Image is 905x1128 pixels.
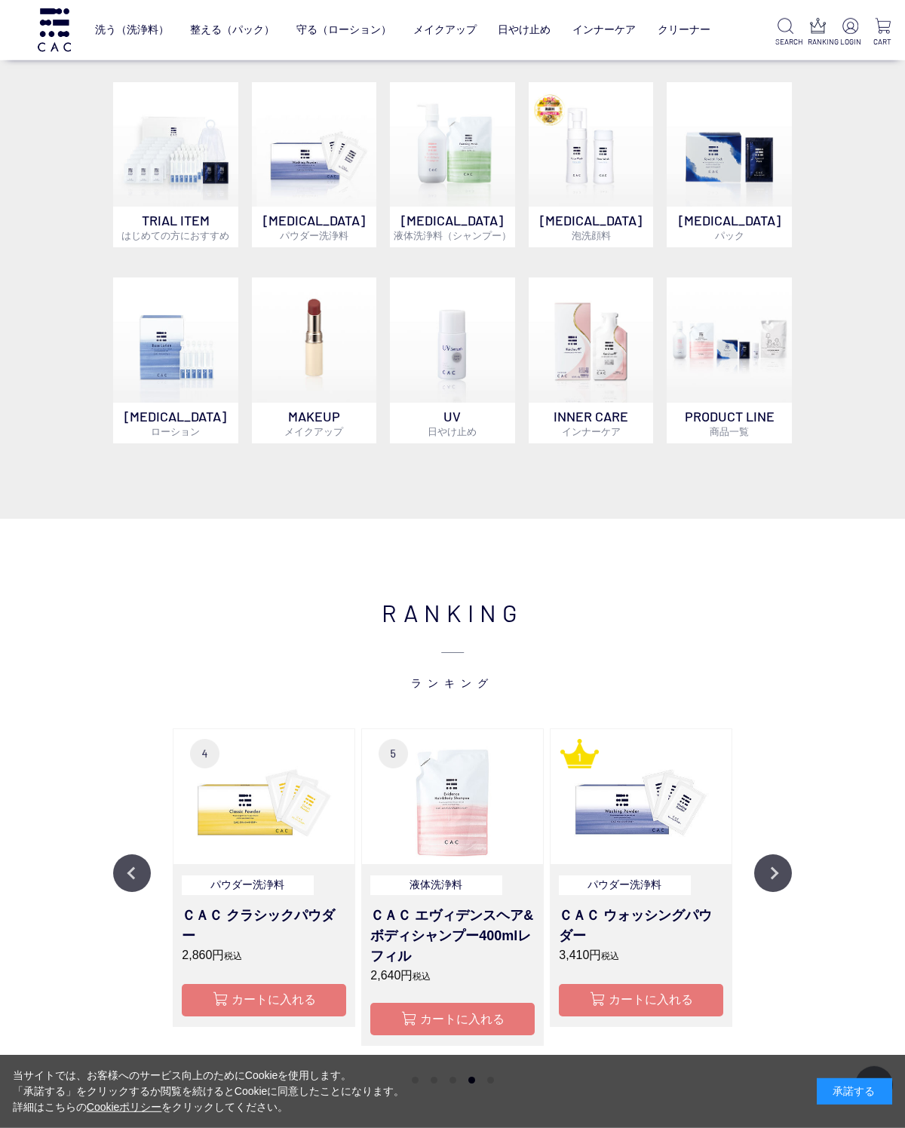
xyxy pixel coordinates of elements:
[775,36,796,48] p: SEARCH
[394,229,511,241] span: 液体洗浄料（シャンプー）
[390,277,515,443] a: UV日やけ止め
[529,277,654,443] a: インナーケア INNER CAREインナーケア
[775,18,796,48] a: SEARCH
[182,875,313,896] p: パウダー洗浄料
[559,875,723,966] a: パウダー洗浄料 ＣＡＣ ウォッシングパウダー 3,410円税込
[182,875,346,966] a: パウダー洗浄料 ＣＡＣ クラシックパウダー 2,860円税込
[87,1101,162,1113] a: Cookieポリシー
[113,277,238,443] a: [MEDICAL_DATA]ローション
[559,906,723,946] h3: ＣＡＣ ウォッシングパウダー
[151,425,200,437] span: ローション
[113,630,792,691] span: ランキング
[173,729,354,864] img: ＣＡＣクラシックパウダー
[252,277,377,443] a: MAKEUPメイクアップ
[296,12,391,48] a: 守る（ローション）
[182,984,346,1016] button: カートに入れる
[529,82,654,207] img: 泡洗顔料
[428,425,477,437] span: 日やけ止め
[667,207,792,247] p: [MEDICAL_DATA]
[529,403,654,443] p: INNER CARE
[113,207,238,247] p: TRIAL ITEM
[572,229,611,241] span: 泡洗顔料
[113,82,238,207] img: トライアルセット
[370,906,535,967] h3: ＣＡＣ エヴィデンスヘア&ボディシャンプー400mlレフィル
[572,12,636,48] a: インナーケア
[559,946,723,964] p: 3,410円
[551,729,732,864] img: ＣＡＣウォッシングパウダー
[284,425,343,437] span: メイクアップ
[562,425,621,437] span: インナーケア
[559,984,723,1016] button: カートに入れる
[710,425,749,437] span: 商品一覧
[715,229,744,241] span: パック
[370,1003,535,1035] button: カートに入れる
[498,12,551,48] a: 日やけ止め
[529,82,654,248] a: 泡洗顔料 [MEDICAL_DATA]泡洗顔料
[390,403,515,443] p: UV
[182,946,346,964] p: 2,860円
[182,906,346,946] h3: ＣＡＣ クラシックパウダー
[658,12,710,48] a: クリーナー
[370,875,535,985] a: 液体洗浄料 ＣＡＣ エヴィデンスヘア&ボディシャンプー400mlレフィル 2,640円税込
[873,18,893,48] a: CART
[873,36,893,48] p: CART
[808,18,828,48] a: RANKING
[808,36,828,48] p: RANKING
[754,854,792,892] button: Next
[559,875,690,896] p: パウダー洗浄料
[252,403,377,443] p: MAKEUP
[113,403,238,443] p: [MEDICAL_DATA]
[224,951,242,961] span: 税込
[35,8,73,51] img: logo
[413,971,431,982] span: 税込
[390,207,515,247] p: [MEDICAL_DATA]
[252,82,377,248] a: [MEDICAL_DATA]パウダー洗浄料
[601,951,619,961] span: 税込
[121,229,229,241] span: はじめての方におすすめ
[252,207,377,247] p: [MEDICAL_DATA]
[190,12,275,48] a: 整える（パック）
[113,594,792,691] h2: RANKING
[113,854,151,892] button: Previous
[667,403,792,443] p: PRODUCT LINE
[95,12,169,48] a: 洗う（洗浄料）
[413,12,477,48] a: メイクアップ
[370,967,535,985] p: 2,640円
[840,18,861,48] a: LOGIN
[817,1078,892,1105] div: 承諾する
[529,207,654,247] p: [MEDICAL_DATA]
[390,82,515,248] a: [MEDICAL_DATA]液体洗浄料（シャンプー）
[113,82,238,248] a: トライアルセット TRIAL ITEMはじめての方におすすめ
[362,729,543,864] img: エヴィデンスヘアボディシャンプー
[13,1068,405,1115] div: 当サイトでは、お客様へのサービス向上のためにCookieを使用します。 「承諾する」をクリックするか閲覧を続けるとCookieに同意したことになります。 詳細はこちらの をクリックしてください。
[280,229,348,241] span: パウダー洗浄料
[667,82,792,248] a: [MEDICAL_DATA]パック
[840,36,861,48] p: LOGIN
[667,277,792,443] a: PRODUCT LINE商品一覧
[529,277,654,403] img: インナーケア
[370,875,502,896] p: 液体洗浄料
